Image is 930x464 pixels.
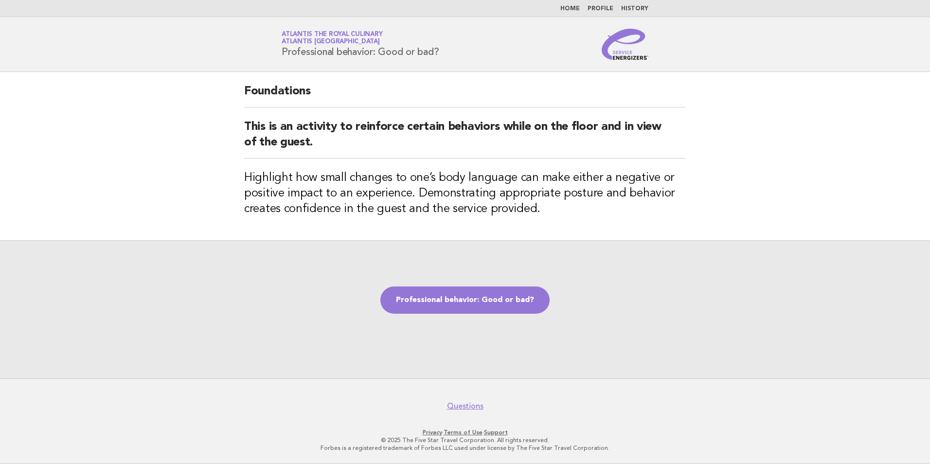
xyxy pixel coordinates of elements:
[282,31,382,45] a: Atlantis the Royal CulinaryAtlantis [GEOGRAPHIC_DATA]
[244,84,686,107] h2: Foundations
[282,39,380,45] span: Atlantis [GEOGRAPHIC_DATA]
[167,444,763,452] p: Forbes is a registered trademark of Forbes LLC used under license by The Five Star Travel Corpora...
[588,6,613,12] a: Profile
[484,429,508,436] a: Support
[560,6,580,12] a: Home
[167,428,763,436] p: · ·
[423,429,442,436] a: Privacy
[282,32,439,57] h1: Professional behavior: Good or bad?
[602,29,648,60] img: Service Energizers
[621,6,648,12] a: History
[244,119,686,159] h2: This is an activity to reinforce certain behaviors while on the floor and in view of the guest.
[244,170,686,217] h3: Highlight how small changes to one’s body language can make either a negative or positive impact ...
[167,436,763,444] p: © 2025 The Five Star Travel Corporation. All rights reserved.
[444,429,483,436] a: Terms of Use
[447,401,483,411] a: Questions
[380,286,550,314] a: Professional behavior: Good or bad?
